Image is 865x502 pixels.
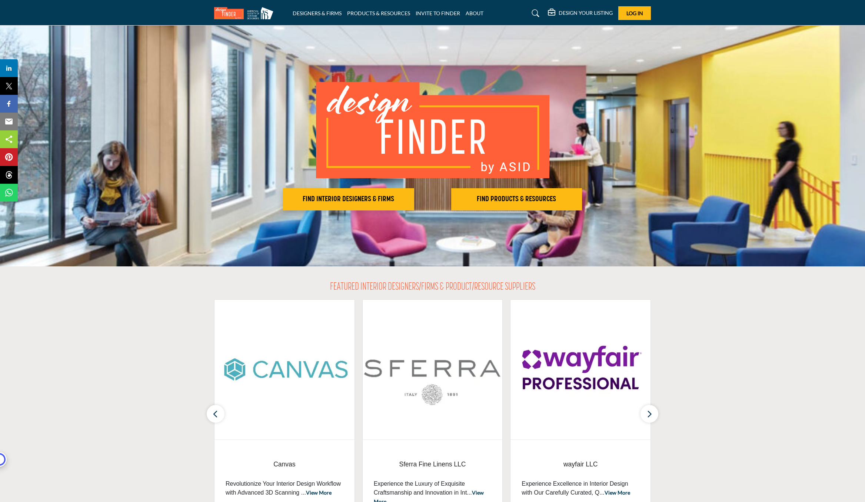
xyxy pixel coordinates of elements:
[226,459,343,469] span: Canvas
[522,455,639,474] a: wayfair LLC
[548,9,613,18] div: DESIGN YOUR LISTING
[510,300,651,439] img: wayfair LLC
[525,7,544,19] a: Search
[374,459,492,469] span: Sferra Fine Linens LLC
[214,300,355,439] img: Canvas
[466,10,483,16] a: ABOUT
[618,6,651,20] button: Log In
[451,188,582,210] button: FIND PRODUCTS & RESOURCES
[293,10,342,16] a: DESIGNERS & FIRMS
[559,10,613,16] h5: DESIGN YOUR LISTING
[226,455,343,474] a: Canvas
[316,82,549,178] img: image
[214,7,277,19] img: Site Logo
[416,10,460,16] a: INVITE TO FINDER
[453,195,580,204] h2: FIND PRODUCTS & RESOURCES
[347,10,410,16] a: PRODUCTS & RESOURCES
[374,455,492,474] a: Sferra Fine Linens LLC
[626,10,643,16] span: Log In
[522,459,639,469] span: wayfair LLC
[605,489,630,496] a: View More
[363,300,503,439] img: Sferra Fine Linens LLC
[283,188,414,210] button: FIND INTERIOR DESIGNERS & FIRMS
[522,479,639,497] p: Experience Excellence in Interior Design with Our Carefully Curated, Q...
[330,281,535,294] h2: FEATURED INTERIOR DESIGNERS/FIRMS & PRODUCT/RESOURCE SUPPLIERS
[226,479,343,497] p: Revolutionize Your Interior Design Workflow with Advanced 3D Scanning ...
[306,489,332,496] a: View More
[285,195,412,204] h2: FIND INTERIOR DESIGNERS & FIRMS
